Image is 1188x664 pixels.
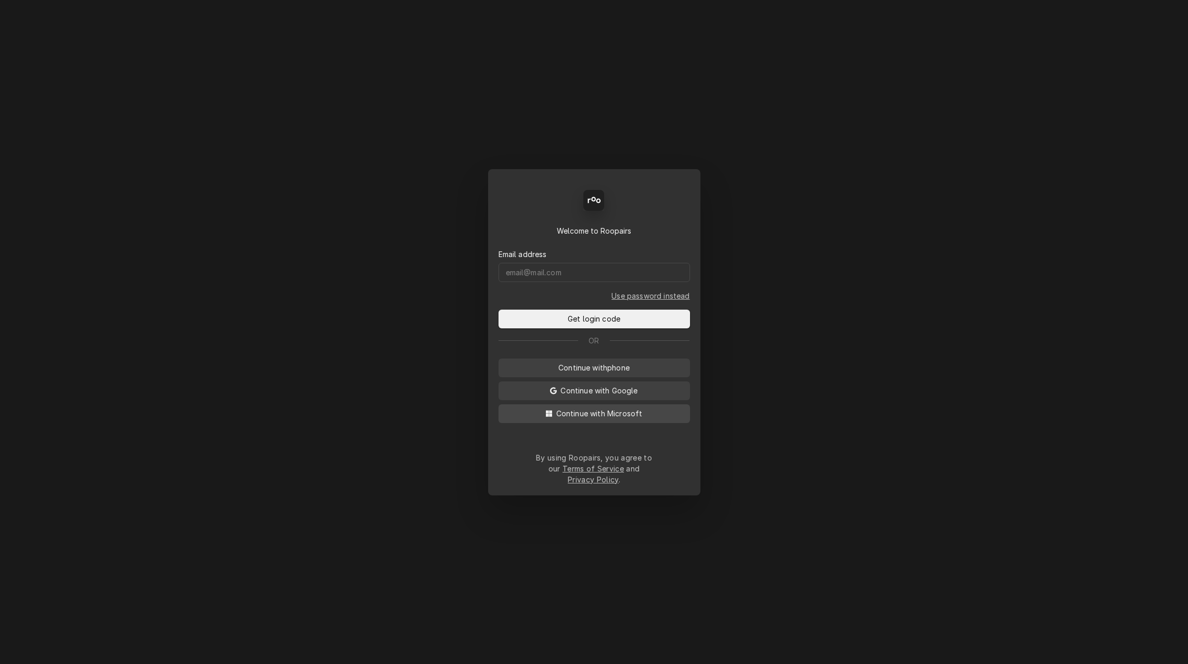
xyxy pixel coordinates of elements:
[558,385,640,396] span: Continue with Google
[499,381,690,400] button: Continue with Google
[499,335,690,346] div: Or
[499,263,690,282] input: email@mail.com
[536,452,653,485] div: By using Roopairs, you agree to our and .
[556,362,632,373] span: Continue with phone
[499,249,547,260] label: Email address
[499,225,690,236] div: Welcome to Roopairs
[566,313,622,324] span: Get login code
[499,310,690,328] button: Get login code
[563,464,624,473] a: Terms of Service
[499,359,690,377] button: Continue withphone
[611,290,689,301] a: Go to Email and password form
[499,404,690,423] button: Continue with Microsoft
[568,475,618,484] a: Privacy Policy
[554,408,645,419] span: Continue with Microsoft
